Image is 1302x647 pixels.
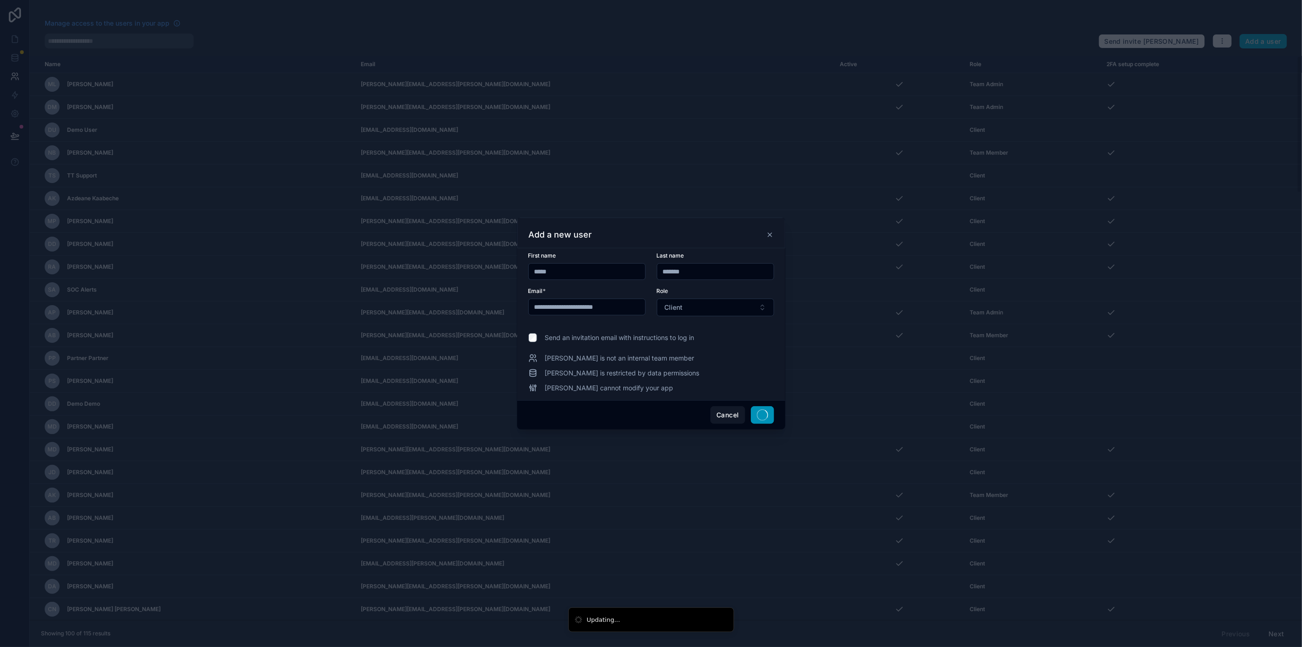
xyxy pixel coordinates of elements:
[545,383,674,393] span: [PERSON_NAME] cannot modify your app
[545,368,700,378] span: [PERSON_NAME] is restricted by data permissions
[545,333,694,342] span: Send an invitation email with instructions to log in
[657,287,668,294] span: Role
[587,615,621,625] div: Updating...
[545,354,695,363] span: [PERSON_NAME] is not an internal team member
[529,229,592,240] h3: Add a new user
[528,333,538,342] input: Send an invitation email with instructions to log in
[528,252,556,259] span: First name
[710,406,745,424] button: Cancel
[657,299,774,316] button: Select Button
[657,252,684,259] span: Last name
[665,303,683,312] span: Client
[528,287,543,294] span: Email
